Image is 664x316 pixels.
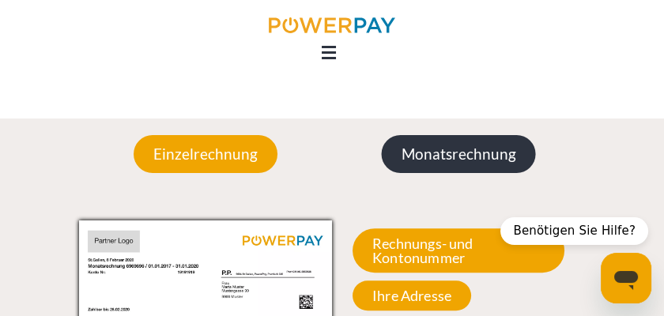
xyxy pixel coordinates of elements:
[601,253,651,303] iframe: Schaltfläche zum Öffnen des Messaging-Fensters; Konversation läuft
[353,228,564,273] span: Rechnungs- und Kontonummer
[382,135,536,173] p: Monatsrechnung
[500,217,648,245] div: Benötigen Sie Hilfe?
[353,280,471,310] span: Ihre Adresse
[134,135,277,173] p: Einzelrechnung
[269,17,396,33] img: logo-powerpay.svg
